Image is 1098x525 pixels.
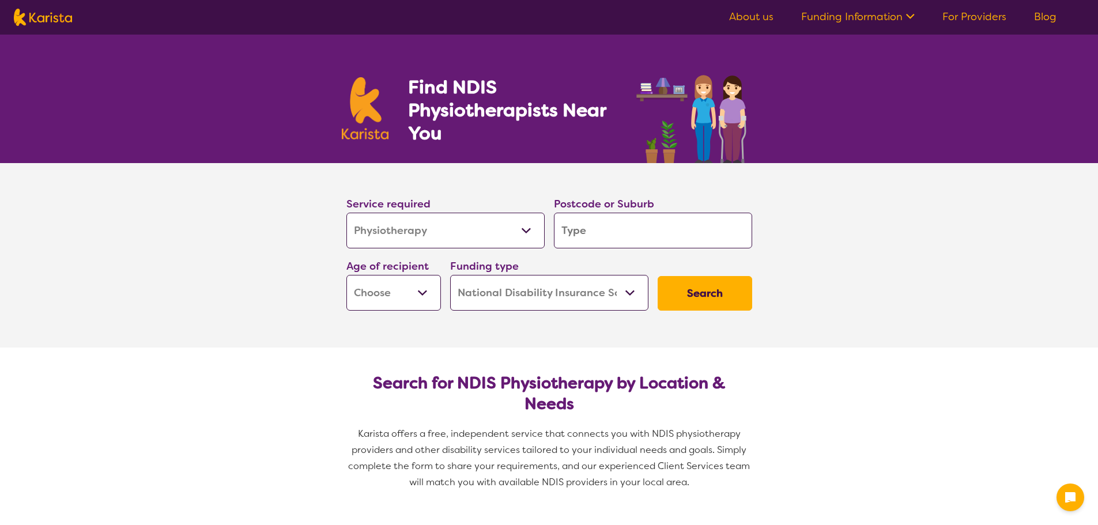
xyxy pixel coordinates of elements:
[342,426,757,490] p: Karista offers a free, independent service that connects you with NDIS physiotherapy providers an...
[554,213,752,248] input: Type
[1034,10,1057,24] a: Blog
[658,276,752,311] button: Search
[342,77,389,139] img: Karista logo
[554,197,654,211] label: Postcode or Suburb
[633,62,756,163] img: physiotherapy
[346,197,431,211] label: Service required
[356,373,743,414] h2: Search for NDIS Physiotherapy by Location & Needs
[942,10,1006,24] a: For Providers
[729,10,773,24] a: About us
[346,259,429,273] label: Age of recipient
[801,10,915,24] a: Funding Information
[450,259,519,273] label: Funding type
[14,9,72,26] img: Karista logo
[408,75,621,145] h1: Find NDIS Physiotherapists Near You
